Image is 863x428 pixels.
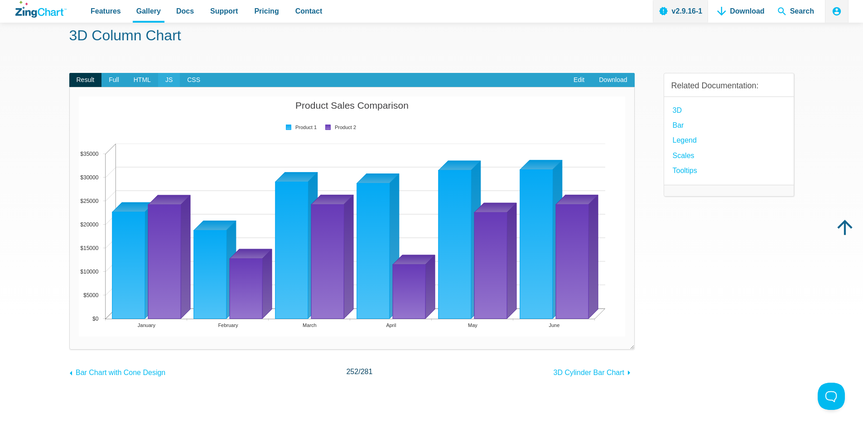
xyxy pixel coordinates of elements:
span: CSS [180,73,207,87]
span: Contact [295,5,323,17]
span: Bar Chart with Cone Design [76,369,165,376]
span: Full [101,73,126,87]
a: Download [592,73,634,87]
a: Scales [673,149,694,162]
span: Pricing [254,5,279,17]
span: JS [158,73,180,87]
a: Legend [673,134,697,146]
a: Bar [673,119,684,131]
a: 3D Cylinder Bar Chart [554,364,635,379]
iframe: Toggle Customer Support [818,383,845,410]
span: Features [91,5,121,17]
span: HTML [126,73,158,87]
span: Support [210,5,238,17]
a: Edit [566,73,592,87]
span: Docs [176,5,194,17]
h3: Related Documentation: [671,81,786,91]
a: Bar Chart with Cone Design [69,364,166,379]
a: 3D [673,104,682,116]
span: / [346,365,372,378]
span: 252 [346,368,358,375]
span: 3D Cylinder Bar Chart [554,369,625,376]
a: Tooltips [673,164,697,177]
span: Result [69,73,102,87]
h1: 3D Column Chart [69,26,794,47]
span: Gallery [136,5,161,17]
span: 281 [361,368,373,375]
a: ZingChart Logo. Click to return to the homepage [15,1,67,18]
